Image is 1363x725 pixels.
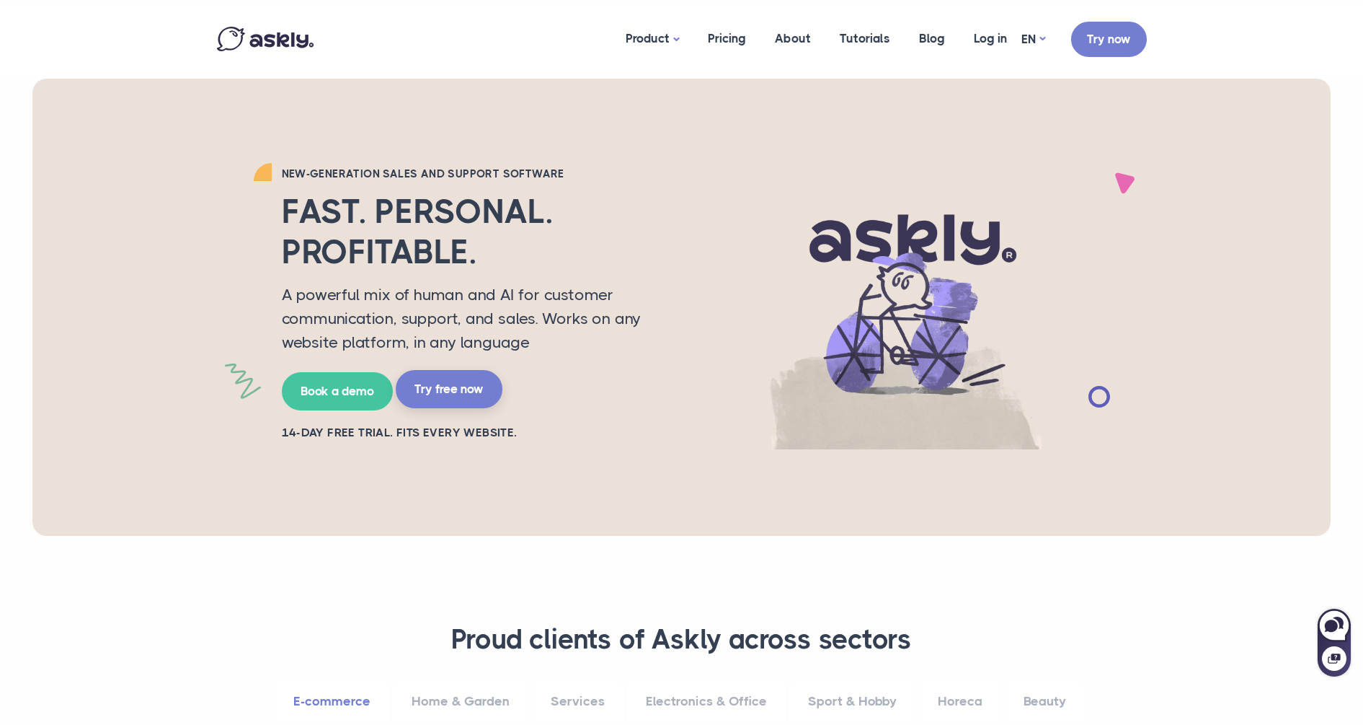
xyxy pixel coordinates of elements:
[627,682,786,721] a: Electronics & Office
[275,682,389,721] a: E-commerce
[1021,29,1045,50] a: EN
[789,682,915,721] a: Sport & Hobby
[393,682,528,721] a: Home & Garden
[282,192,657,271] h2: Fast. Personal. Profitable.
[282,167,657,181] h2: New-generation sales and support software
[678,165,1132,449] img: AI multilingual chat
[1071,22,1147,57] a: Try now
[217,27,314,51] img: Askly
[282,283,657,354] p: A powerful mix of human and AI for customer communication, support, and sales. Works on any websi...
[760,4,825,74] a: About
[905,4,959,74] a: Blog
[1316,606,1352,678] iframe: Askly chat
[959,4,1021,74] a: Log in
[693,4,760,74] a: Pricing
[396,370,502,408] a: Try free now
[235,623,1129,657] h3: Proud clients of Askly across sectors
[282,372,393,410] a: Book a demo
[825,4,905,74] a: Tutorials
[919,682,1001,721] a: Horeca
[611,4,693,75] a: Product
[1005,682,1085,721] a: Beauty
[282,425,657,441] h2: 14-day free trial. Fits every website.
[532,682,623,721] a: Services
